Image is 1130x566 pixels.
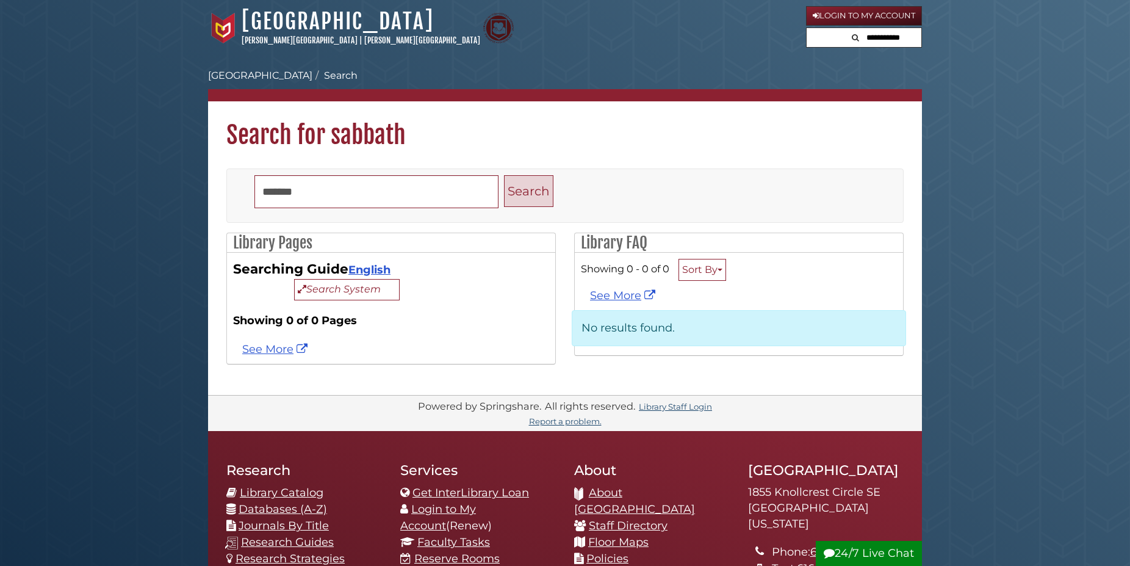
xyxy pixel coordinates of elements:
a: Research Guides [241,535,334,549]
h2: Library Pages [227,233,555,253]
li: Search [312,68,358,83]
img: Calvin University [208,13,239,43]
div: All rights reserved. [543,400,637,412]
h2: About [574,462,730,479]
img: Calvin Theological Seminary [483,13,514,43]
a: Library Catalog [240,486,323,499]
nav: breadcrumb [208,68,922,101]
div: Powered by Springshare. [416,400,543,412]
h2: Research [226,462,382,479]
h1: Search for sabbath [208,101,922,150]
a: See More [590,289,658,302]
a: Floor Maps [588,535,649,549]
a: Databases (A-Z) [239,503,327,516]
h2: [GEOGRAPHIC_DATA] [748,462,904,479]
a: Policies [586,552,628,565]
a: Login to My Account [400,503,476,532]
a: Faculty Tasks [417,535,490,549]
button: Search [504,175,553,208]
a: Library Staff Login [639,402,712,412]
a: Report a problem. [529,416,602,426]
a: [GEOGRAPHIC_DATA] [242,8,434,35]
strong: Showing 0 of 0 Pages [233,313,549,329]
a: Get InterLibrary Loan [412,486,529,499]
i: Search [852,34,859,42]
span: Showing 0 - 0 of 0 [581,263,669,275]
a: [PERSON_NAME][GEOGRAPHIC_DATA] [242,35,358,45]
a: [PERSON_NAME][GEOGRAPHIC_DATA] [364,35,480,45]
a: See more sabbath results [242,343,311,356]
a: Login to My Account [806,6,922,26]
button: 24/7 Live Chat [816,541,922,566]
a: English [348,263,390,277]
button: Search [848,28,863,45]
li: Phone: [772,544,904,561]
a: Staff Directory [589,519,668,532]
li: (Renew) [400,501,556,534]
h2: Library FAQ [575,233,903,253]
button: Search System [294,279,400,300]
a: 616.526.7197 [810,545,876,559]
div: Searching Guide [233,259,549,300]
a: Journals By Title [239,519,329,532]
address: 1855 Knollcrest Circle SE [GEOGRAPHIC_DATA][US_STATE] [748,485,904,532]
img: research-guides-icon-white_37x37.png [225,537,238,550]
h2: Services [400,462,556,479]
a: Reserve Rooms [414,552,500,565]
a: Research Strategies [236,552,345,565]
a: [GEOGRAPHIC_DATA] [208,70,312,81]
button: Sort By [678,259,726,281]
span: | [359,35,362,45]
p: No results found. [572,310,906,346]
